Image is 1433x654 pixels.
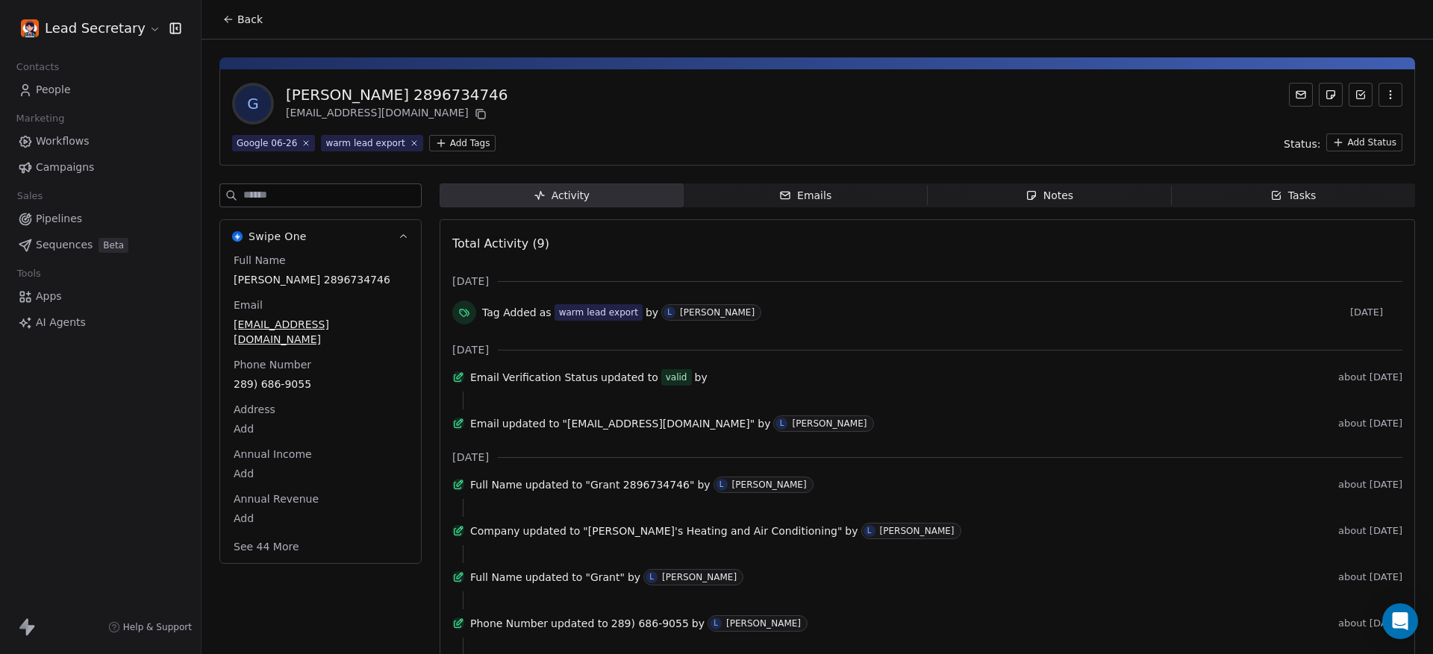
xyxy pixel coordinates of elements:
button: Swipe OneSwipe One [220,220,421,253]
span: Annual Income [231,447,315,462]
div: L [867,525,872,537]
div: [PERSON_NAME] [662,572,737,582]
span: Address [231,402,278,417]
span: Help & Support [123,621,192,633]
span: Apps [36,289,62,304]
span: Company [470,523,520,538]
span: Campaigns [36,160,94,175]
span: by [845,523,858,538]
span: Sales [10,185,49,207]
span: Add [234,421,408,436]
span: updated to [551,616,608,631]
span: updated to [525,477,583,492]
div: warm lead export [325,136,405,150]
a: AI Agents [12,310,189,335]
button: Add Tags [429,135,496,151]
div: L [714,617,718,629]
span: G [235,86,271,122]
span: about [DATE] [1338,418,1402,430]
a: Pipelines [12,207,189,231]
span: about [DATE] [1338,571,1402,583]
div: L [780,418,784,430]
div: Open Intercom Messenger [1382,603,1418,639]
span: about [DATE] [1338,525,1402,537]
div: [PERSON_NAME] [880,526,955,536]
a: SequencesBeta [12,233,189,257]
span: AI Agents [36,315,86,330]
span: updated to [523,523,581,538]
span: about [DATE] [1338,617,1402,629]
span: updated to [502,416,560,431]
span: Tools [10,262,47,285]
span: Full Name [470,570,522,585]
a: People [12,78,189,102]
span: Marketing [10,107,71,130]
span: Full Name [231,253,289,268]
span: by [692,616,705,631]
span: Add [234,466,408,481]
div: valid [666,370,687,385]
div: L [719,479,724,491]
span: by [695,370,708,385]
span: Full Name [470,477,522,492]
a: Workflows [12,129,189,154]
img: Swipe One [232,231,243,242]
span: [DATE] [452,450,489,465]
img: icon%2001.png [21,19,39,37]
span: updated to [601,370,658,385]
span: about [DATE] [1338,371,1402,383]
span: Annual Revenue [231,491,322,506]
span: Beta [99,238,128,253]
div: [PERSON_NAME] 2896734746 [286,84,508,105]
div: [PERSON_NAME] [680,307,755,318]
div: Google 06-26 [237,136,297,150]
span: Contacts [10,56,66,78]
span: Workflows [36,133,90,149]
span: Phone Number [231,357,314,372]
span: [PERSON_NAME] 2896734746 [234,272,408,287]
span: Email Verification Status [470,370,598,385]
div: Emails [779,188,831,204]
span: as [540,305,552,320]
span: Email [231,298,266,312]
div: [PERSON_NAME] [726,618,801,629]
span: Back [237,12,263,27]
span: [DATE] [452,342,489,357]
span: by [697,477,710,492]
span: Total Activity (9) [452,236,549,251]
span: by [646,305,658,320]
span: "[EMAIL_ADDRESS][DOMAIN_NAME]" [563,416,755,431]
div: L [649,571,654,583]
span: 289) 686-9055 [611,616,689,631]
span: by [758,416,770,431]
div: [PERSON_NAME] [732,480,807,490]
a: Apps [12,284,189,309]
span: Lead Secretary [45,19,146,38]
span: updated to [525,570,583,585]
span: "[PERSON_NAME]'s Heating and Air Conditioning" [583,523,842,538]
span: "Grant 2896734746" [585,477,694,492]
span: 289) 686-9055 [234,377,408,392]
span: [EMAIL_ADDRESS][DOMAIN_NAME] [234,317,408,347]
button: Add Status [1326,133,1402,151]
div: Tasks [1270,188,1317,204]
div: Swipe OneSwipe One [220,253,421,563]
span: Sequences [36,237,93,253]
span: [DATE] [452,274,489,289]
span: Add [234,511,408,526]
span: by [628,570,640,585]
button: Back [213,6,272,33]
span: Phone Number [470,616,548,631]
span: Email [470,416,499,431]
span: Swipe One [249,229,307,244]
a: Campaigns [12,155,189,180]
span: Pipelines [36,211,82,227]
div: L [667,306,672,318]
span: People [36,82,71,98]
div: warm lead export [559,306,638,319]
span: Tag Added [482,305,537,320]
span: [DATE] [1350,306,1402,318]
button: Lead Secretary [18,16,159,41]
div: Notes [1025,188,1073,204]
span: about [DATE] [1338,479,1402,491]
